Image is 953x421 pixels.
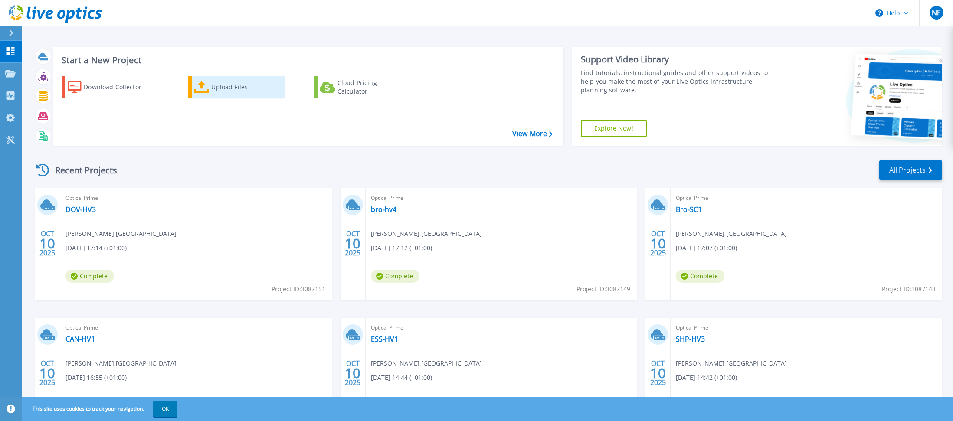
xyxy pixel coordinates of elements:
div: OCT 2025 [344,228,361,259]
div: Upload Files [211,78,281,96]
span: This site uses cookies to track your navigation. [24,401,177,417]
a: View More [512,130,553,138]
span: Complete [371,270,419,283]
span: Complete [65,270,114,283]
span: Complete [676,270,724,283]
span: [PERSON_NAME] , [GEOGRAPHIC_DATA] [676,359,787,368]
span: [DATE] 14:42 (+01:00) [676,373,737,382]
span: [PERSON_NAME] , [GEOGRAPHIC_DATA] [65,229,177,238]
span: 10 [345,369,360,377]
a: Bro-SC1 [676,205,702,214]
a: Download Collector [62,76,158,98]
span: [DATE] 17:07 (+01:00) [676,243,737,253]
span: [PERSON_NAME] , [GEOGRAPHIC_DATA] [371,229,482,238]
span: 10 [39,369,55,377]
div: OCT 2025 [344,357,361,389]
span: NF [932,9,940,16]
div: OCT 2025 [39,228,56,259]
span: Project ID: 3087143 [882,284,936,294]
div: OCT 2025 [650,357,666,389]
div: OCT 2025 [650,228,666,259]
span: Project ID: 3087149 [576,284,630,294]
div: Recent Projects [33,160,129,181]
a: Cloud Pricing Calculator [314,76,410,98]
span: Optical Prime [371,323,632,333]
a: bro-hv4 [371,205,396,214]
div: Cloud Pricing Calculator [337,78,407,96]
span: Optical Prime [676,193,937,203]
span: [PERSON_NAME] , [GEOGRAPHIC_DATA] [676,229,787,238]
button: OK [153,401,177,417]
span: [DATE] 17:12 (+01:00) [371,243,432,253]
span: [PERSON_NAME] , [GEOGRAPHIC_DATA] [65,359,177,368]
div: OCT 2025 [39,357,56,389]
a: CAN-HV1 [65,335,95,343]
div: Support Video Library [581,54,771,65]
span: Project ID: 3087151 [272,284,325,294]
span: [DATE] 14:44 (+01:00) [371,373,432,382]
span: Optical Prime [65,323,327,333]
a: All Projects [879,160,942,180]
a: SHP-HV3 [676,335,705,343]
a: Upload Files [188,76,285,98]
span: Optical Prime [65,193,327,203]
a: ESS-HV1 [371,335,398,343]
span: 10 [650,369,666,377]
span: 10 [345,240,360,247]
span: [PERSON_NAME] , [GEOGRAPHIC_DATA] [371,359,482,368]
span: [DATE] 16:55 (+01:00) [65,373,127,382]
span: 10 [39,240,55,247]
span: Optical Prime [676,323,937,333]
div: Download Collector [84,78,153,96]
span: Optical Prime [371,193,632,203]
h3: Start a New Project [62,55,552,65]
div: Find tutorials, instructional guides and other support videos to help you make the most of your L... [581,69,771,95]
span: 10 [650,240,666,247]
a: Explore Now! [581,120,647,137]
span: [DATE] 17:14 (+01:00) [65,243,127,253]
a: DOV-HV3 [65,205,96,214]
